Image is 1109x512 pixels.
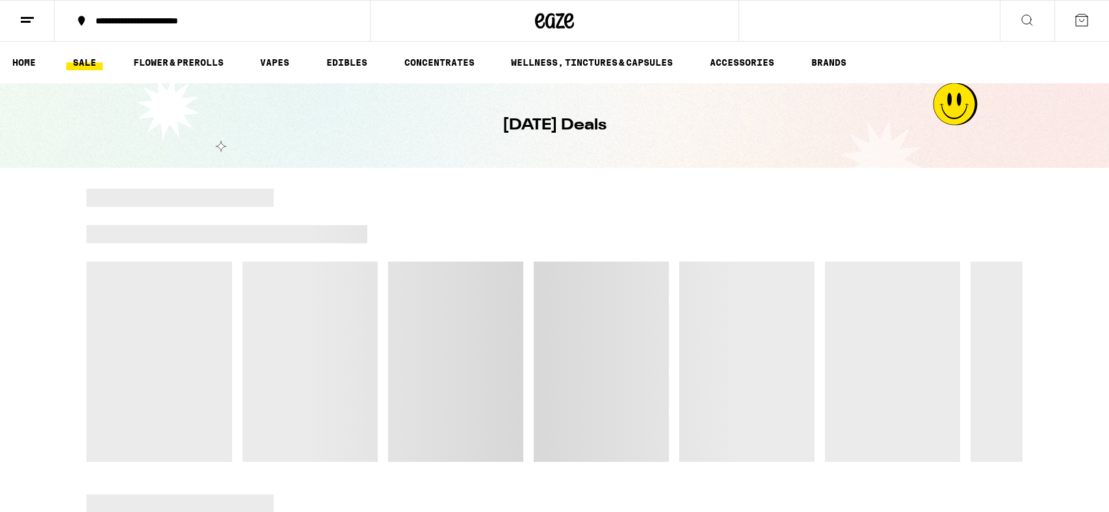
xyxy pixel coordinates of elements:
[320,55,374,70] a: EDIBLES
[127,55,230,70] a: FLOWER & PREROLLS
[398,55,481,70] a: CONCENTRATES
[805,55,853,70] a: BRANDS
[6,55,42,70] a: HOME
[254,55,296,70] a: VAPES
[703,55,781,70] a: ACCESSORIES
[504,55,679,70] a: WELLNESS, TINCTURES & CAPSULES
[502,115,607,137] h1: [DATE] Deals
[66,55,103,70] a: SALE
